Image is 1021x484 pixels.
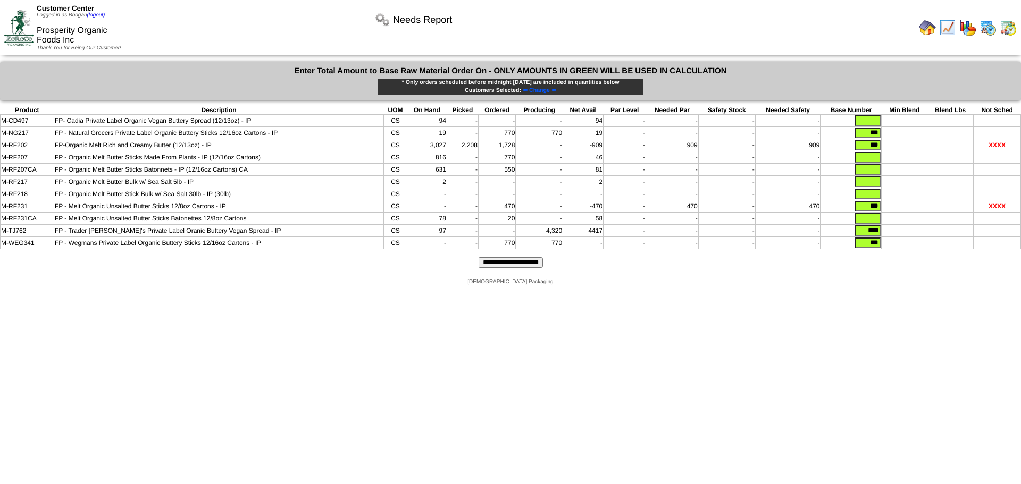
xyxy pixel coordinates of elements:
td: - [478,115,515,127]
th: Min Blend [882,106,927,115]
div: * Only orders scheduled before midnight [DATE] are included in quantities below Customers Selected: [377,78,644,95]
td: FP- Cadia Private Label Organic Vegan Buttery Spread (12/13oz) - IP [54,115,383,127]
th: On Hand [407,106,447,115]
td: - [646,176,698,188]
td: M-RF207CA [1,164,54,176]
td: -470 [563,200,604,213]
th: Producing [516,106,563,115]
th: Base Number [821,106,882,115]
td: - [604,237,646,249]
td: 816 [407,151,447,164]
td: 550 [478,164,515,176]
td: - [646,164,698,176]
td: XXXX [974,200,1021,213]
td: M-RF217 [1,176,54,188]
td: - [698,176,755,188]
th: Safety Stock [698,106,755,115]
td: FP - Melt Organic Unsalted Butter Sticks 12/8oz Cartons - IP [54,200,383,213]
img: home.gif [919,19,936,36]
td: - [646,127,698,139]
td: - [447,115,478,127]
td: - [698,115,755,127]
td: M-RF202 [1,139,54,151]
td: 58 [563,213,604,225]
td: 470 [646,200,698,213]
td: - [447,237,478,249]
td: - [646,151,698,164]
td: 770 [478,127,515,139]
td: M-WEG341 [1,237,54,249]
th: Ordered [478,106,515,115]
td: - [755,237,821,249]
td: - [407,237,447,249]
span: Needs Report [393,14,452,26]
td: 909 [755,139,821,151]
td: 470 [478,200,515,213]
td: - [447,127,478,139]
td: FP - Melt Organic Unsalted Butter Sticks Batonettes 12/8oz Cartons [54,213,383,225]
td: XXXX [974,139,1021,151]
td: - [698,213,755,225]
td: FP - Organic Melt Butter Sticks Made From Plants - IP (12/16oz Cartons) [54,151,383,164]
th: Needed Safety [755,106,821,115]
th: Product [1,106,54,115]
td: 2 [563,176,604,188]
td: - [563,237,604,249]
td: CS [384,164,407,176]
td: - [755,151,821,164]
span: [DEMOGRAPHIC_DATA] Packaging [467,279,553,285]
th: Needed Par [646,106,698,115]
td: - [604,164,646,176]
td: 770 [478,151,515,164]
td: 19 [407,127,447,139]
td: - [604,151,646,164]
td: - [478,188,515,200]
td: CS [384,213,407,225]
td: - [646,213,698,225]
td: 94 [563,115,604,127]
span: Prosperity Organic Foods Inc [37,26,107,45]
td: - [407,188,447,200]
th: Blend Lbs [927,106,974,115]
td: CS [384,127,407,139]
td: 909 [646,139,698,151]
td: 770 [516,237,563,249]
td: - [755,213,821,225]
td: -909 [563,139,604,151]
th: Not Sched [974,106,1021,115]
td: CS [384,176,407,188]
img: calendarinout.gif [1000,19,1017,36]
td: CS [384,225,407,237]
td: 2 [407,176,447,188]
td: - [698,139,755,151]
td: 94 [407,115,447,127]
td: 46 [563,151,604,164]
td: CS [384,151,407,164]
td: - [447,151,478,164]
td: - [516,139,563,151]
td: - [478,225,515,237]
td: CS [384,237,407,249]
td: - [698,164,755,176]
td: - [604,213,646,225]
td: - [604,115,646,127]
span: Logged in as Bbogan [37,12,105,18]
td: CS [384,115,407,127]
td: - [698,151,755,164]
td: M-CD497 [1,115,54,127]
td: - [646,225,698,237]
a: ⇐ Change ⇐ [521,87,556,94]
td: M-TJ762 [1,225,54,237]
td: 4,320 [516,225,563,237]
td: M-RF207 [1,151,54,164]
th: Net Avail [563,106,604,115]
td: M-RF231CA [1,213,54,225]
td: FP - Wegmans Private Label Organic Buttery Sticks 12/16oz Cartons - IP [54,237,383,249]
a: (logout) [87,12,105,18]
td: - [516,164,563,176]
td: 19 [563,127,604,139]
td: - [447,213,478,225]
td: - [516,176,563,188]
td: M-NG217 [1,127,54,139]
td: FP-Organic Melt Rich and Creamy Butter (12/13oz) - IP [54,139,383,151]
